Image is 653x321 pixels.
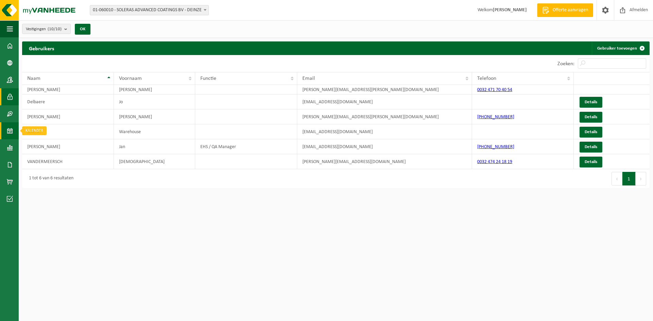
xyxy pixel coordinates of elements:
[297,139,472,154] td: [EMAIL_ADDRESS][DOMAIN_NAME]
[114,109,195,124] td: [PERSON_NAME]
[114,124,195,139] td: Warehouse
[22,124,114,139] td: Soleras
[302,76,315,81] span: Email
[22,85,114,94] td: [PERSON_NAME]
[90,5,209,15] span: 01-060010 - SOLERAS ADVANCED COATINGS BV - DEINZE
[477,114,514,120] a: [PHONE_NUMBER]
[297,154,472,169] td: [PERSON_NAME][EMAIL_ADDRESS][DOMAIN_NAME]
[200,76,216,81] span: Functie
[493,7,527,13] strong: [PERSON_NAME]
[477,87,512,92] a: 0032 471 70 40 54
[297,109,472,124] td: [PERSON_NAME][EMAIL_ADDRESS][PERSON_NAME][DOMAIN_NAME]
[557,61,574,67] label: Zoeken:
[477,159,512,164] a: 0032 474 24 18 19
[22,139,114,154] td: [PERSON_NAME]
[297,94,472,109] td: [EMAIL_ADDRESS][DOMAIN_NAME]
[551,7,590,14] span: Offerte aanvragen
[114,154,195,169] td: [DEMOGRAPHIC_DATA]
[580,157,602,167] a: Details
[477,76,496,81] span: Telefoon
[75,24,90,35] button: OK
[114,139,195,154] td: Jan
[622,172,636,185] button: 1
[22,94,114,109] td: Delbaere
[636,172,646,185] button: Next
[22,24,71,34] button: Vestigingen(10/10)
[580,97,602,108] a: Details
[119,76,142,81] span: Voornaam
[195,139,298,154] td: EHS / QA Manager
[26,173,73,185] div: 1 tot 6 van 6 resultaten
[22,109,114,124] td: [PERSON_NAME]
[537,3,593,17] a: Offerte aanvragen
[612,172,622,185] button: Previous
[477,144,514,149] a: [PHONE_NUMBER]
[297,85,472,94] td: [PERSON_NAME][EMAIL_ADDRESS][PERSON_NAME][DOMAIN_NAME]
[580,142,602,153] a: Details
[90,5,208,15] span: 01-060010 - SOLERAS ADVANCED COATINGS BV - DEINZE
[580,127,602,138] a: Details
[48,27,62,31] count: (10/10)
[27,76,40,81] span: Naam
[580,112,602,123] a: Details
[297,124,472,139] td: [EMAIL_ADDRESS][DOMAIN_NAME]
[22,154,114,169] td: VANDERMEERSCH
[592,41,649,55] a: Gebruiker toevoegen
[114,94,195,109] td: Jo
[26,24,62,34] span: Vestigingen
[114,85,195,94] td: [PERSON_NAME]
[22,41,61,55] h2: Gebruikers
